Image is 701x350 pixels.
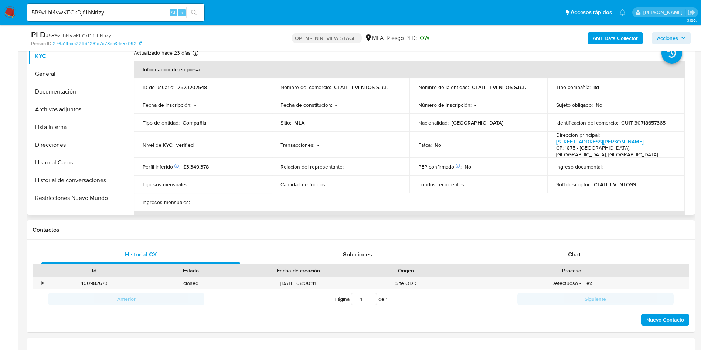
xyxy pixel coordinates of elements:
p: valeria.duch@mercadolibre.com [643,9,685,16]
div: 400982673 [46,277,143,289]
span: Página de [334,293,388,305]
p: Tipo compañía : [556,84,591,91]
p: Ingresos mensuales : [143,199,190,205]
p: Cantidad de fondos : [280,181,326,188]
p: verified [176,142,194,148]
p: No [465,163,471,170]
b: PLD [31,28,46,40]
p: - [347,163,348,170]
p: Tipo de entidad : [143,119,180,126]
p: Identificación del comercio : [556,119,618,126]
p: - [468,181,470,188]
p: OPEN - IN REVIEW STAGE I [292,33,362,43]
p: Fatca : [418,142,432,148]
span: LOW [417,34,429,42]
p: - [335,102,337,108]
p: - [329,181,331,188]
p: ID de usuario : [143,84,174,91]
span: s [181,9,183,16]
p: [GEOGRAPHIC_DATA] [452,119,503,126]
p: Nombre de la entidad : [418,84,469,91]
button: Lista Interna [28,118,121,136]
b: Person ID [31,40,51,47]
h1: Contactos [33,226,689,234]
span: Alt [171,9,177,16]
span: Riesgo PLD: [387,34,429,42]
p: Egresos mensuales : [143,181,189,188]
button: AML Data Collector [588,32,643,44]
button: Direcciones [28,136,121,154]
p: Fondos recurrentes : [418,181,465,188]
p: - [606,163,607,170]
button: Nuevo Contacto [641,314,689,326]
b: AML Data Collector [593,32,638,44]
div: Origen [363,267,449,274]
div: Estado [148,267,234,274]
span: Acciones [657,32,678,44]
span: $3,349,378 [183,163,209,170]
p: CLAHE EVENTOS S.R.L. [472,84,526,91]
p: Fecha de inscripción : [143,102,191,108]
div: MLA [365,34,384,42]
button: KYC [28,47,121,65]
a: [STREET_ADDRESS][PERSON_NAME] [556,138,644,145]
p: Fecha de constitución : [280,102,332,108]
p: Nombre del comercio : [280,84,331,91]
button: CVU [28,207,121,225]
input: Buscar usuario o caso... [27,8,204,17]
button: Anterior [48,293,204,305]
div: Fecha de creación [245,267,353,274]
a: 276a19cbb229d4231a7a78ec3db57092 [53,40,142,47]
p: - [193,199,194,205]
p: No [435,142,441,148]
p: CUIT 30718657365 [621,119,666,126]
div: Proceso [460,267,684,274]
span: Historial CX [125,250,157,259]
span: Chat [568,250,581,259]
span: 1 [386,295,388,303]
th: Información de empresa [134,61,685,78]
div: Id [51,267,137,274]
p: Actualizado hace 23 días [134,50,191,57]
span: # 5R9vLbl4vwKECkDjfJhNrizy [46,32,111,39]
span: Nuevo Contacto [646,315,684,325]
p: PEP confirmado : [418,163,462,170]
button: Acciones [652,32,691,44]
p: Dirección principal : [556,132,600,138]
p: Compañia [183,119,207,126]
p: Sujeto obligado : [556,102,593,108]
p: - [317,142,319,148]
button: Documentación [28,83,121,101]
p: Relación del representante : [280,163,344,170]
button: General [28,65,121,83]
span: Soluciones [343,250,372,259]
p: Sitio : [280,119,291,126]
div: Site ODR [358,277,455,289]
p: - [194,102,196,108]
span: 3.160.1 [687,17,697,23]
p: ltd [593,84,599,91]
div: closed [143,277,239,289]
span: Accesos rápidos [571,9,612,16]
button: Historial de conversaciones [28,171,121,189]
a: Salir [688,9,695,16]
p: 2523207548 [177,84,207,91]
p: CLAHE EVENTOS S.R.L. [334,84,388,91]
button: Restricciones Nuevo Mundo [28,189,121,207]
p: MLA [294,119,304,126]
p: Ingreso documental : [556,163,603,170]
button: Historial Casos [28,154,121,171]
p: No [596,102,602,108]
div: • [42,280,44,287]
p: - [192,181,193,188]
th: Datos de contacto [134,211,685,229]
p: Nacionalidad : [418,119,449,126]
p: Soft descriptor : [556,181,591,188]
div: Defectuoso - Flex [455,277,689,289]
button: Archivos adjuntos [28,101,121,118]
h4: CP: 1875 - [GEOGRAPHIC_DATA], [GEOGRAPHIC_DATA], [GEOGRAPHIC_DATA] [556,145,673,158]
p: Transacciones : [280,142,314,148]
a: Notificaciones [619,9,626,16]
p: Perfil Inferido : [143,163,180,170]
button: Siguiente [517,293,674,305]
